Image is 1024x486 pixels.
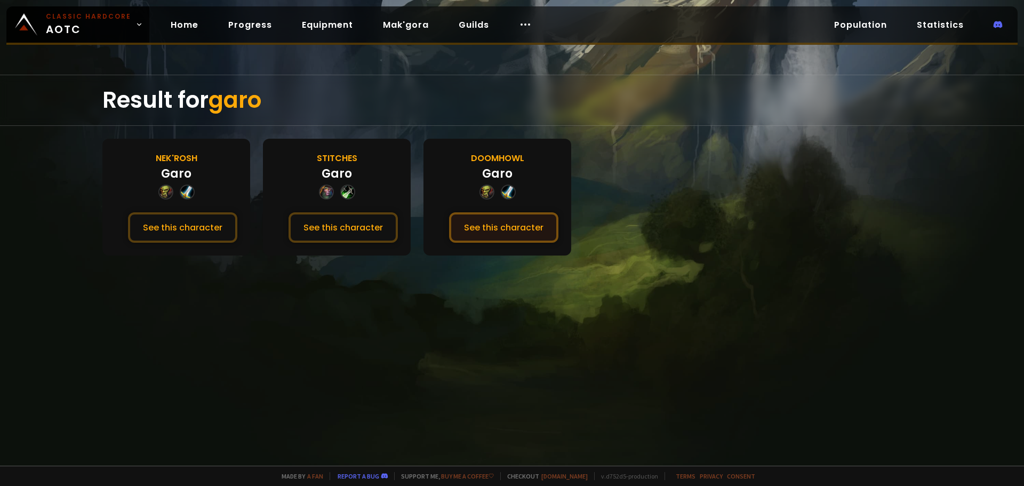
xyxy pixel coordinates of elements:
span: v. d752d5 - production [594,472,658,480]
div: Doomhowl [471,152,524,165]
a: Guilds [450,14,498,36]
a: Mak'gora [374,14,437,36]
span: Checkout [500,472,588,480]
a: a fan [307,472,323,480]
a: Consent [727,472,755,480]
a: [DOMAIN_NAME] [541,472,588,480]
a: Buy me a coffee [441,472,494,480]
div: Stitches [317,152,357,165]
span: garo [209,84,261,116]
span: AOTC [46,12,131,37]
a: Statistics [908,14,972,36]
div: Nek'Rosh [156,152,197,165]
small: Classic Hardcore [46,12,131,21]
div: Garo [161,165,191,182]
a: Progress [220,14,281,36]
button: See this character [449,212,558,243]
a: Terms [676,472,695,480]
a: Home [162,14,207,36]
span: Support me, [394,472,494,480]
a: Privacy [700,472,723,480]
button: See this character [128,212,237,243]
button: See this character [289,212,398,243]
a: Classic HardcoreAOTC [6,6,149,43]
a: Report a bug [338,472,379,480]
span: Made by [275,472,323,480]
div: Garo [482,165,513,182]
a: Population [826,14,895,36]
a: Equipment [293,14,362,36]
div: Result for [102,75,922,125]
div: Garo [322,165,352,182]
